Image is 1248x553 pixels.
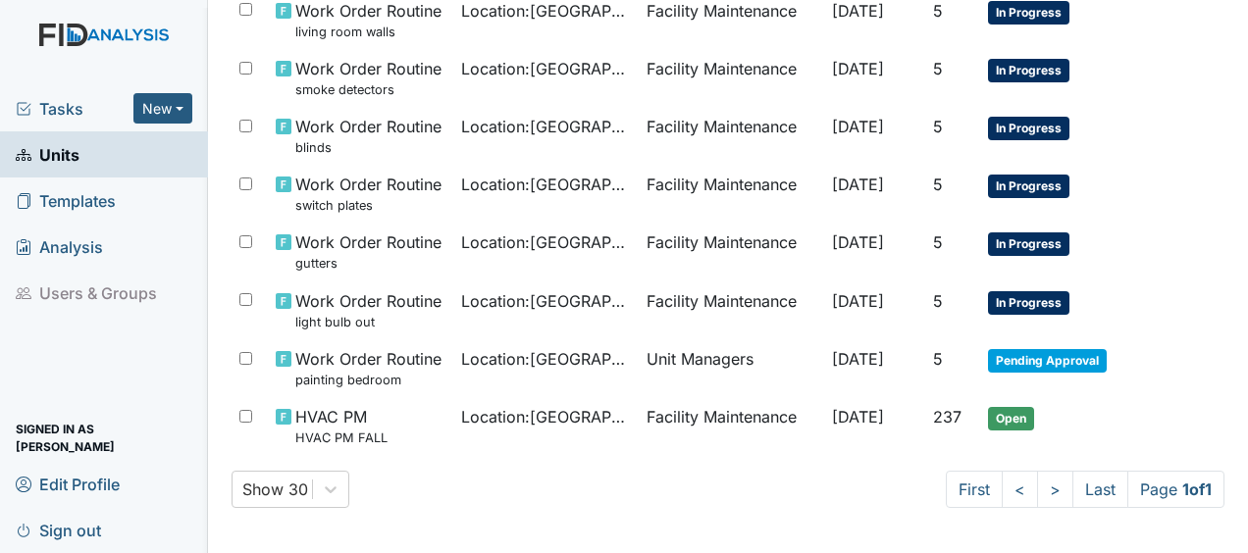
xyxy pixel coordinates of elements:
span: [DATE] [832,117,884,136]
span: [DATE] [832,407,884,427]
small: smoke detectors [295,80,442,99]
small: blinds [295,138,442,157]
span: [DATE] [832,349,884,369]
span: 5 [933,291,943,311]
span: Work Order Routine gutters [295,230,442,273]
a: > [1037,471,1073,508]
td: Facility Maintenance [639,49,824,107]
span: Work Order Routine blinds [295,115,442,157]
span: Location : [GEOGRAPHIC_DATA] [461,115,631,138]
div: Show 30 [242,478,308,501]
td: Facility Maintenance [639,165,824,223]
span: 5 [933,175,943,194]
span: Location : [GEOGRAPHIC_DATA] [461,405,631,428]
span: Work Order Routine light bulb out [295,289,442,331]
span: [DATE] [832,59,884,78]
span: Pending Approval [988,349,1107,373]
span: Page [1127,471,1224,508]
a: Last [1072,471,1128,508]
span: Signed in as [PERSON_NAME] [16,423,192,453]
span: [DATE] [832,1,884,21]
button: New [133,93,192,124]
small: painting bedroom [295,371,442,389]
span: Location : [GEOGRAPHIC_DATA] [461,230,631,254]
small: HVAC PM FALL [295,428,388,447]
span: Location : [GEOGRAPHIC_DATA] [461,57,631,80]
span: Work Order Routine switch plates [295,173,442,215]
span: In Progress [988,291,1069,315]
nav: task-pagination [946,471,1224,508]
span: Analysis [16,231,103,262]
span: 5 [933,59,943,78]
span: In Progress [988,175,1069,198]
span: Templates [16,185,116,216]
span: Work Order Routine smoke detectors [295,57,442,99]
span: Sign out [16,515,101,545]
strong: 1 of 1 [1182,479,1212,499]
span: In Progress [988,232,1069,256]
a: First [946,471,1003,508]
span: 5 [933,1,943,21]
span: Units [16,139,79,170]
td: Unit Managers [639,339,824,397]
span: 5 [933,232,943,252]
span: Edit Profile [16,469,120,499]
small: gutters [295,254,442,273]
span: Work Order Routine painting bedroom [295,347,442,389]
span: In Progress [988,59,1069,82]
td: Facility Maintenance [639,397,824,455]
a: < [1002,471,1038,508]
td: Facility Maintenance [639,223,824,280]
span: 5 [933,349,943,369]
span: 237 [933,407,962,427]
span: In Progress [988,1,1069,25]
span: Location : [GEOGRAPHIC_DATA] [461,173,631,196]
span: Location : [GEOGRAPHIC_DATA] [461,347,631,371]
a: Tasks [16,97,133,121]
small: switch plates [295,196,442,215]
span: In Progress [988,117,1069,140]
span: Open [988,407,1034,430]
span: Location : [GEOGRAPHIC_DATA] [461,289,631,313]
small: light bulb out [295,313,442,331]
span: [DATE] [832,175,884,194]
span: [DATE] [832,291,884,311]
span: HVAC PM HVAC PM FALL [295,405,388,447]
span: [DATE] [832,232,884,252]
span: 5 [933,117,943,136]
td: Facility Maintenance [639,281,824,339]
small: living room walls [295,23,442,41]
td: Facility Maintenance [639,107,824,165]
